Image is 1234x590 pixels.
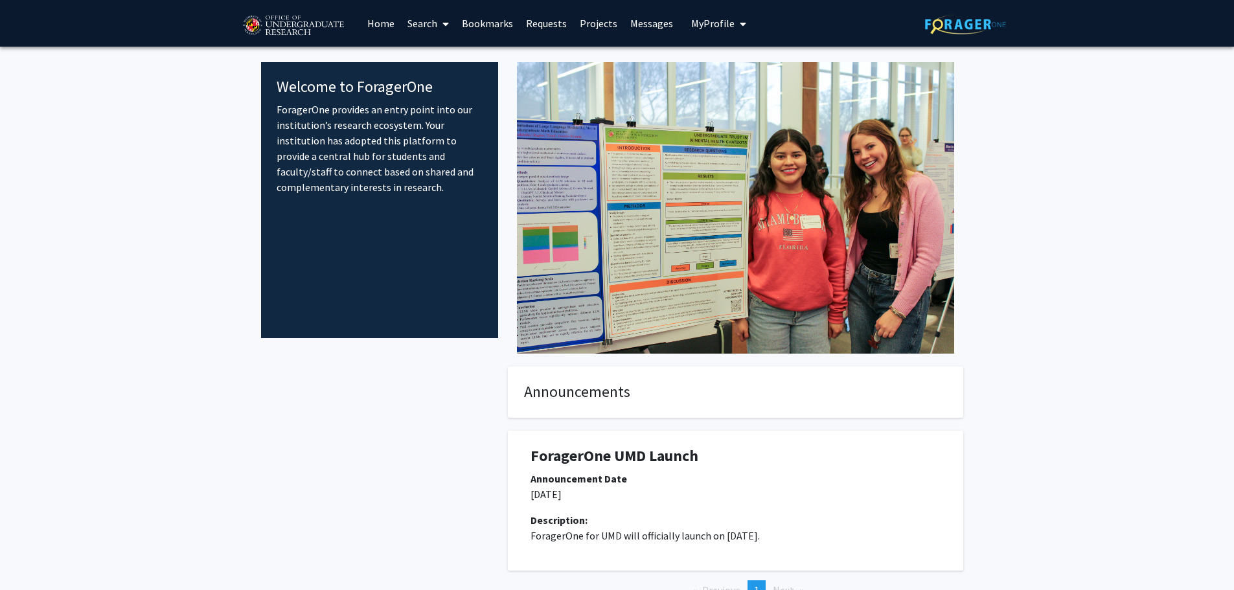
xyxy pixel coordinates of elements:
p: [DATE] [531,486,941,502]
a: Messages [624,1,680,46]
div: Description: [531,512,941,528]
h4: Welcome to ForagerOne [277,78,483,96]
a: Projects [573,1,624,46]
img: University of Maryland Logo [238,10,348,42]
p: ForagerOne for UMD will officially launch on [DATE]. [531,528,941,543]
a: Home [361,1,401,46]
h4: Announcements [524,383,947,402]
a: Search [401,1,455,46]
iframe: Chat [10,532,55,580]
a: Bookmarks [455,1,520,46]
span: My Profile [691,17,735,30]
a: Requests [520,1,573,46]
div: Announcement Date [531,471,941,486]
h1: ForagerOne UMD Launch [531,447,941,466]
p: ForagerOne provides an entry point into our institution’s research ecosystem. Your institution ha... [277,102,483,195]
img: ForagerOne Logo [925,14,1006,34]
img: Cover Image [517,62,954,354]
